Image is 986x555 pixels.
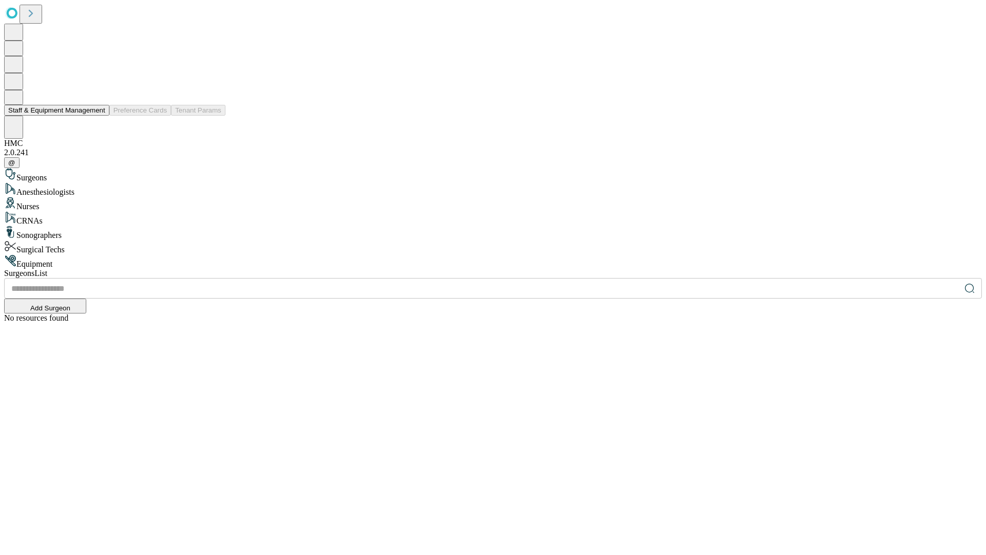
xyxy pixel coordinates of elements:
[171,105,225,116] button: Tenant Params
[4,197,982,211] div: Nurses
[30,304,70,312] span: Add Surgeon
[4,139,982,148] div: HMC
[4,269,982,278] div: Surgeons List
[4,299,86,313] button: Add Surgeon
[4,105,109,116] button: Staff & Equipment Management
[4,226,982,240] div: Sonographers
[4,168,982,182] div: Surgeons
[4,148,982,157] div: 2.0.241
[109,105,171,116] button: Preference Cards
[4,182,982,197] div: Anesthesiologists
[4,157,20,168] button: @
[4,211,982,226] div: CRNAs
[8,159,15,166] span: @
[4,254,982,269] div: Equipment
[4,313,982,323] div: No resources found
[4,240,982,254] div: Surgical Techs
